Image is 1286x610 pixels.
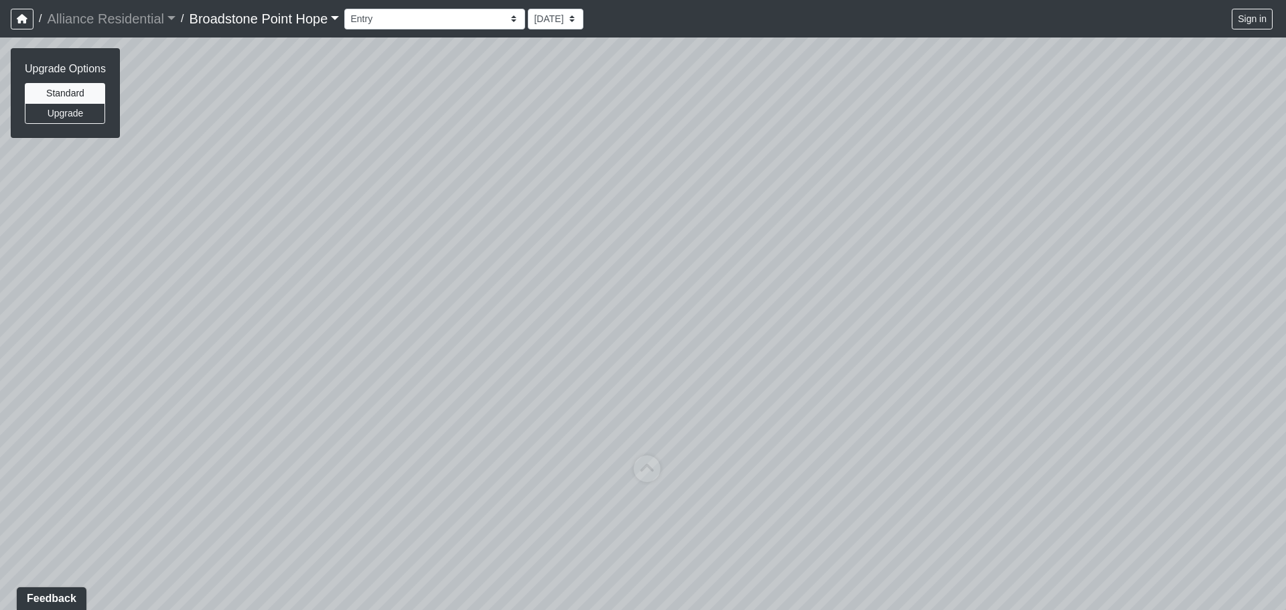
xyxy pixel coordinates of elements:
span: / [33,5,47,32]
button: Upgrade [25,103,105,124]
iframe: Ybug feedback widget [10,583,89,610]
h6: Upgrade Options [25,62,106,75]
a: Alliance Residential [47,5,175,32]
a: Broadstone Point Hope [190,5,340,32]
button: Standard [25,83,105,104]
span: / [175,5,189,32]
button: Sign in [1232,9,1273,29]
